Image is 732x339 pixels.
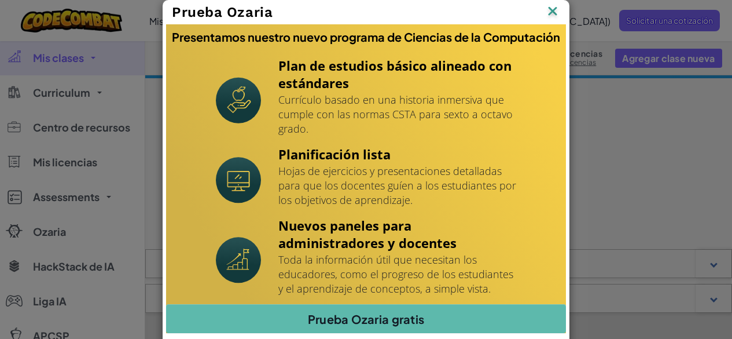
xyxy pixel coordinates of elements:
span: Prueba Ozaria [172,4,273,20]
p: Currículo basado en una historia inmersiva que cumple con las normas CSTA para sexto a octavo grado. [278,93,517,136]
p: Hojas de ejercicios y presentaciones detalladas para que los docentes guíen a los estudiantes por... [278,164,517,207]
img: Icon_StandardsAlignment.svg [216,77,261,123]
h4: Planificación lista [278,145,517,163]
img: Icon_Turnkey.svg [216,157,261,203]
h4: Nuevos paneles para administradores y docentes [278,217,517,251]
img: IconClose.svg [545,3,560,21]
h3: Presentamos nuestro nuevo programa de Ciencias de la Computación [172,30,560,44]
img: Icon_NewTeacherDashboard.svg [216,237,261,283]
p: Toda la información útil que necesitan los educadores, como el progreso de los estudiantes y el a... [278,253,517,296]
a: Prueba Ozaria gratis [166,304,566,333]
h4: Plan de estudios básico alineado con estándares [278,57,517,92]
